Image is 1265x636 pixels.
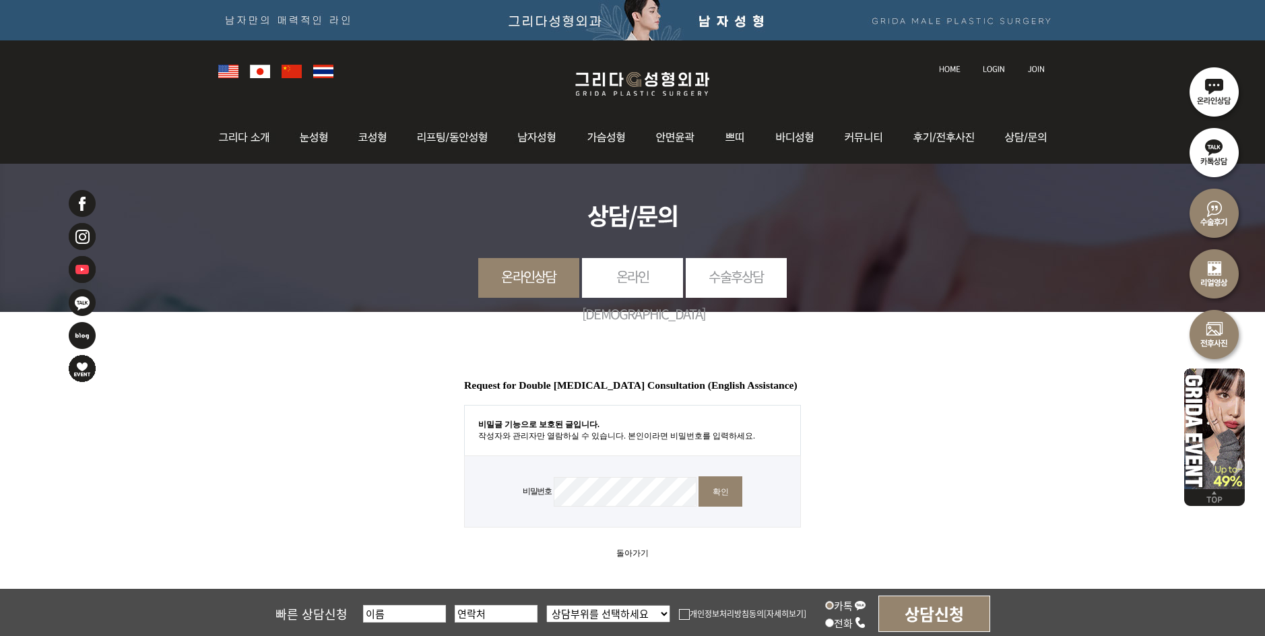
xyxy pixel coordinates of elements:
[504,111,573,164] img: 남자성형
[899,111,993,164] img: 후기/전후사진
[711,111,760,164] img: 쁘띠
[523,486,552,496] label: 비밀번호
[212,111,284,164] img: 그리다소개
[854,599,866,611] img: kakao_icon.png
[478,419,787,431] strong: 비밀글 기능으로 보호된 글입니다.
[878,596,990,632] input: 상담신청
[1027,65,1045,73] img: join_text.jpg
[1184,182,1245,243] img: 수술후기
[275,605,348,623] span: 빠른 상담신청
[464,405,801,455] p: 작성자와 관리자만 열람하실 수 있습니다. 본인이라면 비밀번호를 입력하세요.
[464,379,801,391] h1: Request for Double [MEDICAL_DATA] Consultation (English Assistance)
[250,65,270,78] img: global_japan.png
[67,321,97,350] img: 네이버블로그
[455,605,538,623] input: 연락처
[983,65,1005,73] img: login_text.jpg
[679,609,690,620] img: checkbox.png
[67,255,97,284] img: 유투브
[830,111,899,164] img: 커뮤니티
[825,616,866,630] label: 전화
[573,111,641,164] img: 가슴성형
[67,222,97,251] img: 인스타그램
[760,111,830,164] img: 바디성형
[764,608,806,619] a: [자세히보기]
[67,354,97,383] img: 이벤트
[939,65,961,73] img: home_text.jpg
[218,65,238,78] img: global_usa.png
[363,605,446,623] input: 이름
[1184,61,1245,121] img: 온라인상담
[1184,489,1245,506] img: 위로가기
[825,598,866,612] label: 카톡
[825,618,834,627] input: 전화
[1184,364,1245,489] img: 이벤트
[344,111,401,164] img: 코성형
[699,476,742,507] input: 확인
[67,189,97,218] img: 페이스북
[825,601,834,610] input: 카톡
[1184,121,1245,182] img: 카톡상담
[478,258,579,295] a: 온라인상담
[282,65,302,78] img: global_china.png
[562,68,723,100] img: 그리다성형외과
[679,608,764,619] label: 개인정보처리방침동의
[641,111,711,164] img: 안면윤곽
[1184,243,1245,303] img: 리얼영상
[284,111,344,164] img: 눈성형
[616,548,649,558] a: 돌아가기
[993,111,1053,164] img: 상담/문의
[401,111,504,164] img: 동안성형
[1184,303,1245,364] img: 수술전후사진
[582,258,683,332] a: 온라인[DEMOGRAPHIC_DATA]
[686,258,787,295] a: 수술후상담
[67,288,97,317] img: 카카오톡
[313,65,333,78] img: global_thailand.png
[854,616,866,629] img: call_icon.png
